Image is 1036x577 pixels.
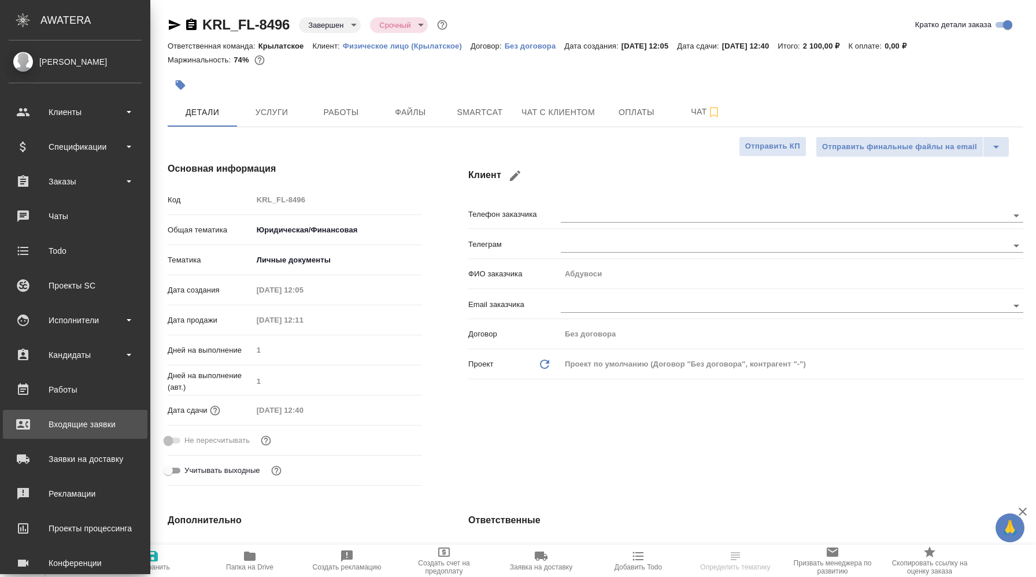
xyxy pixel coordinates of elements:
button: Open [1008,298,1024,314]
a: Физическое лицо (Крылатское) [343,40,471,50]
input: Пустое поле [561,265,1023,282]
p: Маржинальность: [168,56,234,64]
a: Todo [3,236,147,265]
p: Дата сдачи: [677,42,721,50]
span: Чат [678,105,734,119]
a: Чаты [3,202,147,231]
h4: Основная информация [168,162,422,176]
p: Дней на выполнение [168,345,253,356]
h4: Дополнительно [168,513,422,527]
button: Добавить тэг [168,72,193,98]
h4: Клиент [468,162,1023,190]
button: Выбери, если сб и вс нужно считать рабочими днями для выполнения заказа. [269,463,284,478]
span: Чат с клиентом [521,105,595,120]
p: Дней на выполнение (авт.) [168,370,253,393]
span: 🙏 [1000,516,1020,540]
p: Телефон заказчика [468,209,561,220]
button: Доп статусы указывают на важность/срочность заказа [435,17,450,32]
span: Папка на Drive [226,563,273,571]
span: Smartcat [452,105,508,120]
div: split button [816,136,1009,157]
button: Скопировать ссылку на оценку заказа [881,545,978,577]
div: Клиенты [9,103,142,121]
input: Пустое поле [253,373,422,390]
span: Кратко детали заказа [915,19,991,31]
input: Пустое поле [561,326,1023,342]
p: К оплате: [848,42,885,50]
button: Создать счет на предоплату [395,545,493,577]
a: Проекты процессинга [3,514,147,543]
button: 455.00 RUB; [252,53,267,68]
span: Учитывать выходные [184,465,260,476]
p: Договор [468,328,561,340]
span: Создать рекламацию [313,563,382,571]
p: Тематика [168,254,253,266]
input: Пустое поле [253,402,354,419]
span: Детали [175,105,230,120]
button: 🙏 [996,513,1024,542]
div: AWATERA [40,9,150,32]
div: Спецификации [9,138,142,156]
div: Проект по умолчанию (Договор "Без договора", контрагент "-") [561,354,1023,374]
p: [DATE] 12:40 [722,42,778,50]
button: Добавить Todo [590,545,687,577]
p: Телеграм [468,239,561,250]
span: Услуги [244,105,299,120]
a: Заявки на доставку [3,445,147,474]
p: 2 100,00 ₽ [803,42,849,50]
p: Клиент: [312,42,342,50]
input: Пустое поле [253,282,354,298]
p: ФИО заказчика [468,268,561,280]
button: Сохранить [104,545,201,577]
button: Призвать менеджера по развитию [784,545,881,577]
p: Email заказчика [468,299,561,310]
span: Сохранить [135,563,170,571]
span: Оплаты [609,105,664,120]
p: Дата сдачи [168,405,208,416]
button: Определить тематику [687,545,784,577]
p: Код [168,194,253,206]
p: 74% [234,56,251,64]
p: Дата создания: [564,42,621,50]
p: Дата создания [168,284,253,296]
p: Проект [468,358,494,370]
div: Проекты SC [9,277,142,294]
span: Призвать менеджера по развитию [791,559,874,575]
span: Заявка на доставку [510,563,572,571]
div: Входящие заявки [9,416,142,433]
input: Пустое поле [253,191,422,208]
a: Входящие заявки [3,410,147,439]
div: Конференции [9,554,142,572]
input: Пустое поле [253,312,354,328]
button: Срочный [376,20,414,30]
div: Рекламации [9,485,142,502]
button: Включи, если не хочешь, чтобы указанная дата сдачи изменилась после переставления заказа в 'Подтв... [258,433,273,448]
div: Кандидаты [9,346,142,364]
input: Пустое поле [253,543,422,560]
p: Физическое лицо (Крылатское) [343,42,471,50]
div: Завершен [370,17,428,33]
button: Скопировать ссылку [184,18,198,32]
span: Не пересчитывать [184,435,250,446]
div: Заявки на доставку [9,450,142,468]
div: Личные документы [253,250,422,270]
button: Папка на Drive [201,545,298,577]
p: Без договора [505,42,565,50]
button: Open [1008,238,1024,254]
button: Добавить менеджера [564,538,592,566]
button: Open [1008,208,1024,224]
div: Заказы [9,173,142,190]
button: Скопировать ссылку для ЯМессенджера [168,18,182,32]
div: Завершен [299,17,361,33]
span: Работы [313,105,369,120]
span: Скопировать ссылку на оценку заказа [888,559,971,575]
a: KRL_FL-8496 [202,17,290,32]
span: Определить тематику [700,563,770,571]
p: Крылатское [258,42,313,50]
a: Рекламации [3,479,147,508]
div: Юридическая/Финансовая [253,220,422,240]
span: Добавить Todo [615,563,662,571]
div: [PERSON_NAME] [9,56,142,68]
button: Если добавить услуги и заполнить их объемом, то дата рассчитается автоматически [208,403,223,418]
button: Завершен [305,20,347,30]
